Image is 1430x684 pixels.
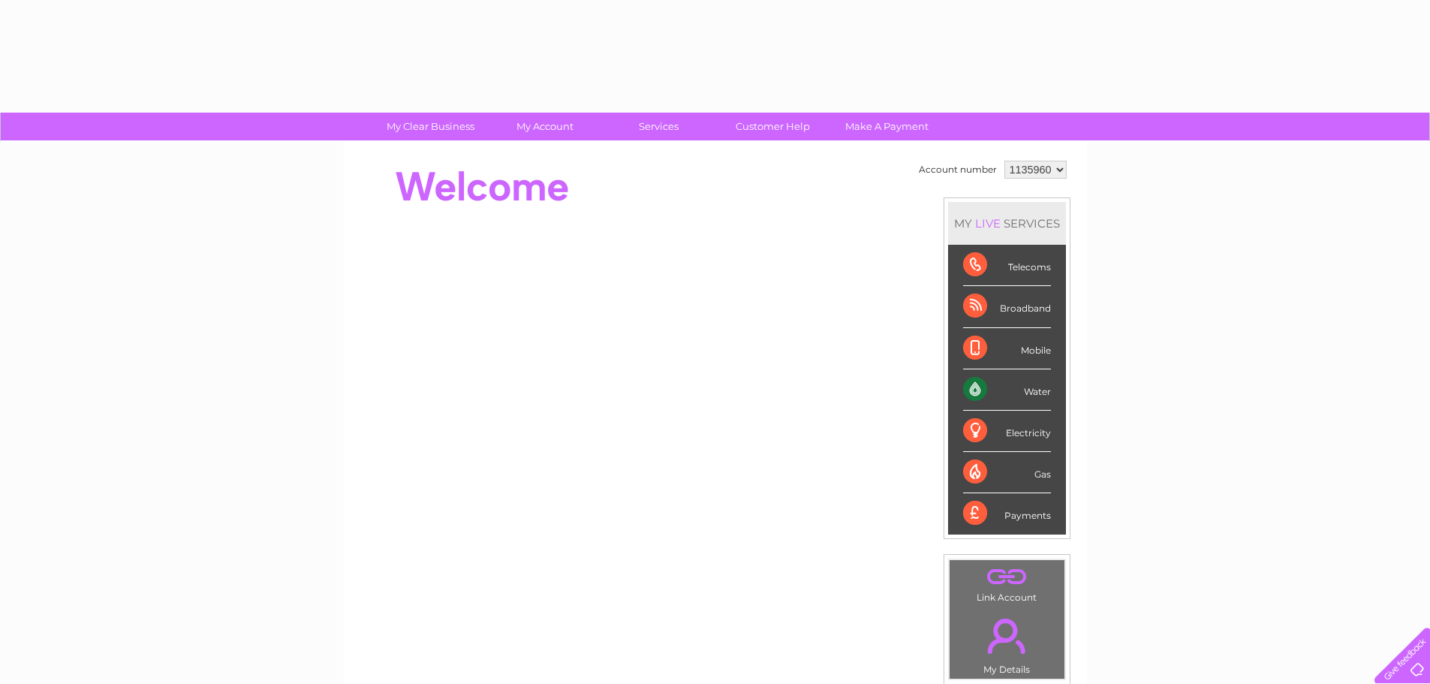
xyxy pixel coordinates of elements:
[483,113,607,140] a: My Account
[711,113,835,140] a: Customer Help
[949,559,1065,607] td: Link Account
[963,411,1051,452] div: Electricity
[825,113,949,140] a: Make A Payment
[963,245,1051,286] div: Telecoms
[963,286,1051,327] div: Broadband
[963,493,1051,534] div: Payments
[972,216,1004,231] div: LIVE
[963,452,1051,493] div: Gas
[369,113,492,140] a: My Clear Business
[915,157,1001,182] td: Account number
[953,610,1061,662] a: .
[963,369,1051,411] div: Water
[597,113,721,140] a: Services
[953,564,1061,590] a: .
[963,328,1051,369] div: Mobile
[949,606,1065,679] td: My Details
[948,202,1066,245] div: MY SERVICES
